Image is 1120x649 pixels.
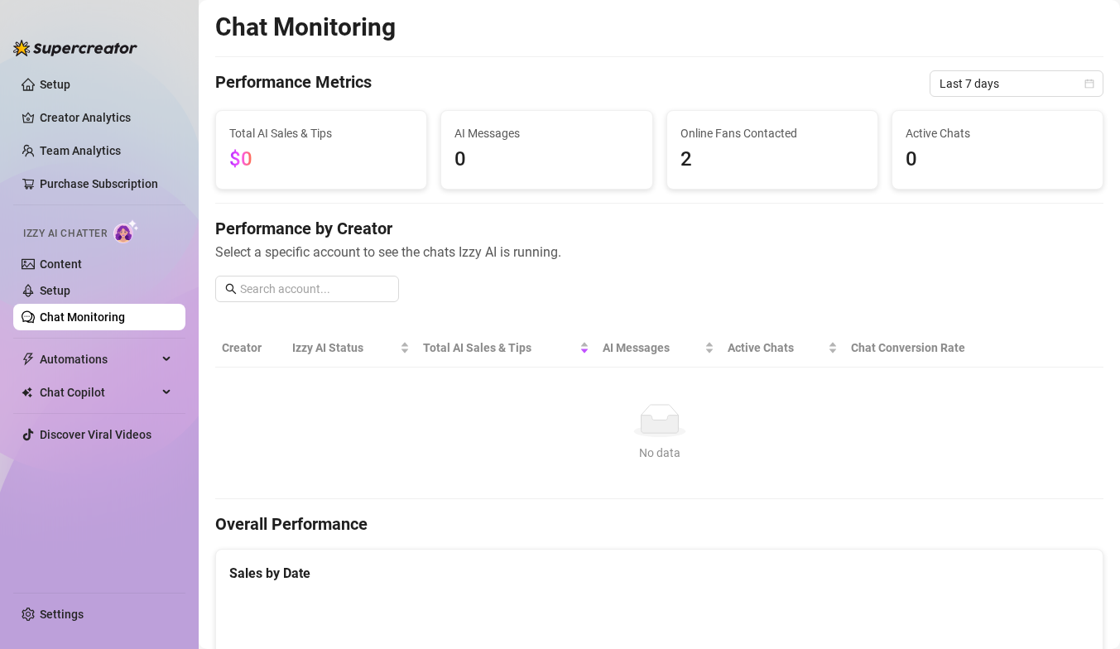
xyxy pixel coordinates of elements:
[215,217,1103,240] h4: Performance by Creator
[844,329,1014,368] th: Chat Conversion Rate
[286,329,416,368] th: Izzy AI Status
[22,387,32,398] img: Chat Copilot
[40,144,121,157] a: Team Analytics
[454,124,638,142] span: AI Messages
[215,329,286,368] th: Creator
[229,147,252,171] span: $0
[728,339,824,357] span: Active Chats
[40,78,70,91] a: Setup
[40,310,125,324] a: Chat Monitoring
[22,353,35,366] span: thunderbolt
[292,339,396,357] span: Izzy AI Status
[603,339,701,357] span: AI Messages
[906,144,1089,175] span: 0
[225,283,237,295] span: search
[680,124,864,142] span: Online Fans Contacted
[423,339,576,357] span: Total AI Sales & Tips
[680,144,864,175] span: 2
[454,144,638,175] span: 0
[40,608,84,621] a: Settings
[40,346,157,373] span: Automations
[40,379,157,406] span: Chat Copilot
[228,444,1090,462] div: No data
[40,177,158,190] a: Purchase Subscription
[906,124,1089,142] span: Active Chats
[229,124,413,142] span: Total AI Sales & Tips
[215,12,396,43] h2: Chat Monitoring
[40,104,172,131] a: Creator Analytics
[40,284,70,297] a: Setup
[40,257,82,271] a: Content
[240,280,389,298] input: Search account...
[13,40,137,56] img: logo-BBDzfeDw.svg
[215,242,1103,262] span: Select a specific account to see the chats Izzy AI is running.
[215,70,372,97] h4: Performance Metrics
[1084,79,1094,89] span: calendar
[416,329,596,368] th: Total AI Sales & Tips
[215,512,1103,536] h4: Overall Performance
[113,219,139,243] img: AI Chatter
[229,563,1089,584] div: Sales by Date
[1064,593,1103,632] iframe: Intercom live chat
[940,71,1094,96] span: Last 7 days
[721,329,844,368] th: Active Chats
[23,226,107,242] span: Izzy AI Chatter
[40,428,151,441] a: Discover Viral Videos
[596,329,721,368] th: AI Messages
